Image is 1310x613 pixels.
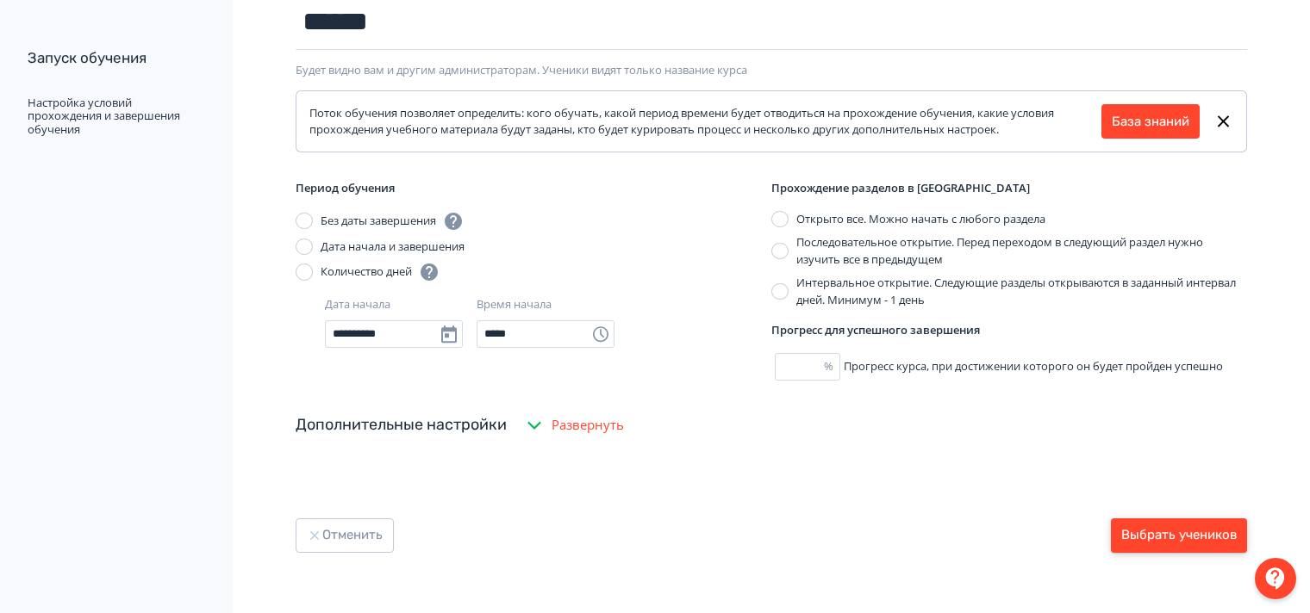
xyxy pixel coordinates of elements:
[296,180,771,197] div: Период обучения
[321,211,464,232] div: Без даты завершения
[521,408,627,443] button: Развернуть
[796,234,1247,268] div: Последовательное открытие. Перед переходом в следующий раздел нужно изучить все в предыдущем
[296,64,1247,77] div: Будет видно вам и другим администраторам. Ученики видят только название курса
[321,262,440,282] div: Количество дней
[771,322,1247,339] div: Прогресс для успешного завершения
[296,518,394,553] button: Отменить
[1112,112,1189,132] a: База знаний
[28,96,202,137] div: Настройка условий прохождения и завершения обучения
[771,353,1247,381] div: Прогресс курса, при достижении которого он будет пройден успешно
[796,275,1247,308] div: Интервальное открытие. Следующие разделы открываются в заданный интервал дней. Минимум - 1 день
[309,105,1101,139] div: Поток обучения позволяет определить: кого обучать, какой период времени будет отводиться на прохо...
[1111,518,1247,553] button: Выбрать учеников
[552,415,624,435] span: Развернуть
[296,413,507,437] div: Дополнительные настройки
[321,238,465,256] div: Дата начала и завершения
[1101,104,1200,139] button: База знаний
[771,180,1247,197] div: Прохождение разделов в [GEOGRAPHIC_DATA]
[325,296,390,313] div: Дата начала
[796,211,1045,228] div: Открыто все. Можно начать с любого раздела
[824,358,840,375] div: %
[28,48,202,69] div: Запуск обучения
[477,296,552,313] div: Время начала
